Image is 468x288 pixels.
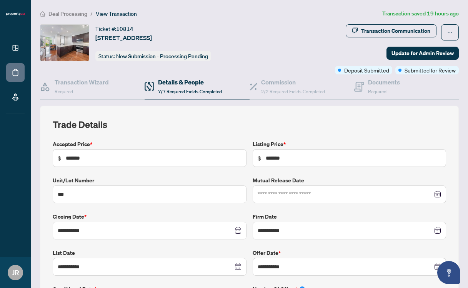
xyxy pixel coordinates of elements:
span: Update for Admin Review [391,47,454,59]
span: Required [55,89,73,94]
h4: Commission [261,77,325,87]
span: Required [368,89,386,94]
span: [STREET_ADDRESS] [95,33,152,42]
label: Offer Date [253,249,446,257]
span: JR [12,267,19,278]
span: $ [258,154,261,162]
div: Ticket #: [95,24,133,33]
article: Transaction saved 19 hours ago [382,9,459,18]
li: / [90,9,93,18]
button: Transaction Communication [346,24,436,37]
span: Deposit Submitted [344,66,389,74]
h4: Details & People [158,77,222,87]
span: 7/7 Required Fields Completed [158,89,222,94]
span: ellipsis [447,30,453,35]
div: Transaction Communication [361,25,430,37]
label: Firm Date [253,212,446,221]
button: Open asap [437,261,460,284]
h2: Trade Details [53,118,446,131]
h4: Documents [368,77,400,87]
label: Closing Date [53,212,246,221]
span: home [40,11,45,17]
h4: Transaction Wizard [55,77,109,87]
div: Status: [95,51,211,61]
label: List Date [53,249,246,257]
label: Unit/Lot Number [53,176,246,185]
img: logo [6,12,25,16]
label: Mutual Release Date [253,176,446,185]
img: IMG-W12326709_1.jpg [40,25,89,61]
button: Update for Admin Review [386,47,459,60]
label: Accepted Price [53,140,246,148]
span: 2/2 Required Fields Completed [261,89,325,94]
span: View Transaction [96,10,137,17]
span: Submitted for Review [405,66,456,74]
span: $ [58,154,61,162]
span: Deal Processing [48,10,87,17]
label: Listing Price [253,140,446,148]
span: 10814 [116,25,133,32]
span: New Submission - Processing Pending [116,53,208,60]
